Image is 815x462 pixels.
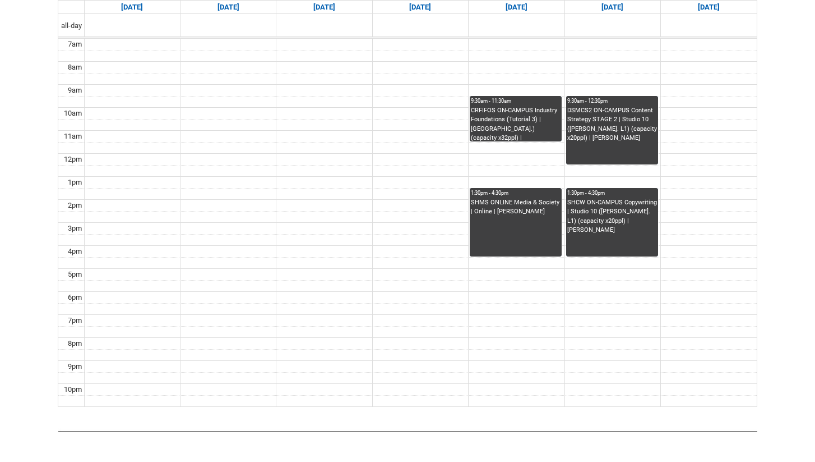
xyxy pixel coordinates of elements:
[567,189,657,197] div: 1:30pm - 4:30pm
[66,85,84,96] div: 9am
[503,1,530,14] a: Go to September 18, 2025
[471,97,561,105] div: 9:30am - 11:30am
[62,131,84,142] div: 11am
[311,1,337,14] a: Go to September 16, 2025
[66,269,84,280] div: 5pm
[471,106,561,141] div: CRFIFOS ON-CAMPUS Industry Foundations (Tutorial 3) | [GEOGRAPHIC_DATA].) (capacity x32ppl) | [PE...
[567,97,657,105] div: 9:30am - 12:30pm
[62,384,84,395] div: 10pm
[567,106,657,143] div: DSMCS2 ON-CAMPUS Content Strategy STAGE 2 | Studio 10 ([PERSON_NAME]. L1) (capacity x20ppl) | [PE...
[66,361,84,372] div: 9pm
[66,200,84,211] div: 2pm
[62,154,84,165] div: 12pm
[119,1,145,14] a: Go to September 14, 2025
[66,62,84,73] div: 8am
[66,292,84,303] div: 6pm
[66,246,84,257] div: 4pm
[471,198,561,217] div: SHMS ONLINE Media & Society | Online | [PERSON_NAME]
[567,198,657,235] div: SHCW ON-CAMPUS Copywriting | Studio 10 ([PERSON_NAME]. L1) (capacity x20ppl) | [PERSON_NAME]
[215,1,242,14] a: Go to September 15, 2025
[407,1,433,14] a: Go to September 17, 2025
[62,108,84,119] div: 10am
[599,1,626,14] a: Go to September 19, 2025
[66,223,84,234] div: 3pm
[696,1,722,14] a: Go to September 20, 2025
[58,425,757,437] img: REDU_GREY_LINE
[471,189,561,197] div: 1:30pm - 4:30pm
[66,315,84,326] div: 7pm
[66,338,84,349] div: 8pm
[59,20,84,31] span: all-day
[66,177,84,188] div: 1pm
[66,39,84,50] div: 7am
